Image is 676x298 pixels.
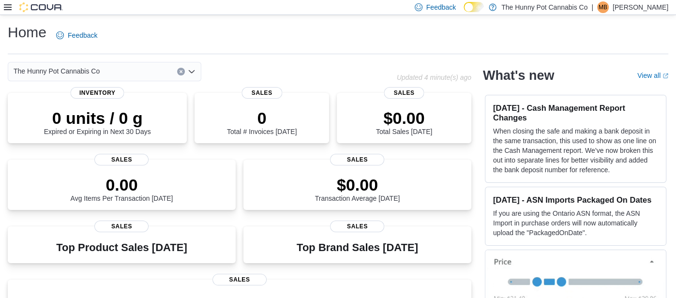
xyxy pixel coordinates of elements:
h3: Top Product Sales [DATE] [56,242,187,253]
h1: Home [8,23,46,42]
h3: [DATE] - ASN Imports Packaged On Dates [493,195,658,205]
h3: [DATE] - Cash Management Report Changes [493,103,658,122]
svg: External link [662,73,668,79]
p: $0.00 [376,108,432,128]
span: Sales [94,154,149,165]
span: Sales [330,221,384,232]
span: The Hunny Pot Cannabis Co [14,65,100,77]
p: The Hunny Pot Cannabis Co [501,1,587,13]
img: Cova [19,2,63,12]
p: Updated 4 minute(s) ago [397,74,471,81]
span: Feedback [68,30,97,40]
div: Total # Invoices [DATE] [227,108,297,135]
a: View allExternal link [637,72,668,79]
button: Open list of options [188,68,195,75]
div: Avg Items Per Transaction [DATE] [71,175,173,202]
div: Transaction Average [DATE] [315,175,400,202]
p: 0 [227,108,297,128]
h2: What's new [483,68,554,83]
p: [PERSON_NAME] [613,1,668,13]
span: Dark Mode [464,12,464,13]
button: Clear input [177,68,185,75]
p: If you are using the Ontario ASN format, the ASN Import in purchase orders will now automatically... [493,209,658,238]
p: $0.00 [315,175,400,194]
a: Feedback [52,26,101,45]
span: Sales [242,87,282,99]
div: Total Sales [DATE] [376,108,432,135]
h3: Top Brand Sales [DATE] [297,242,418,253]
input: Dark Mode [464,2,484,12]
div: Mackenzie Brewitt [597,1,609,13]
span: Sales [212,274,267,285]
p: | [591,1,593,13]
span: Feedback [426,2,456,12]
p: 0.00 [71,175,173,194]
div: Expired or Expiring in Next 30 Days [44,108,151,135]
span: MB [599,1,607,13]
p: When closing the safe and making a bank deposit in the same transaction, this used to show as one... [493,126,658,175]
p: 0 units / 0 g [44,108,151,128]
span: Inventory [71,87,124,99]
span: Sales [384,87,424,99]
span: Sales [330,154,384,165]
span: Sales [94,221,149,232]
